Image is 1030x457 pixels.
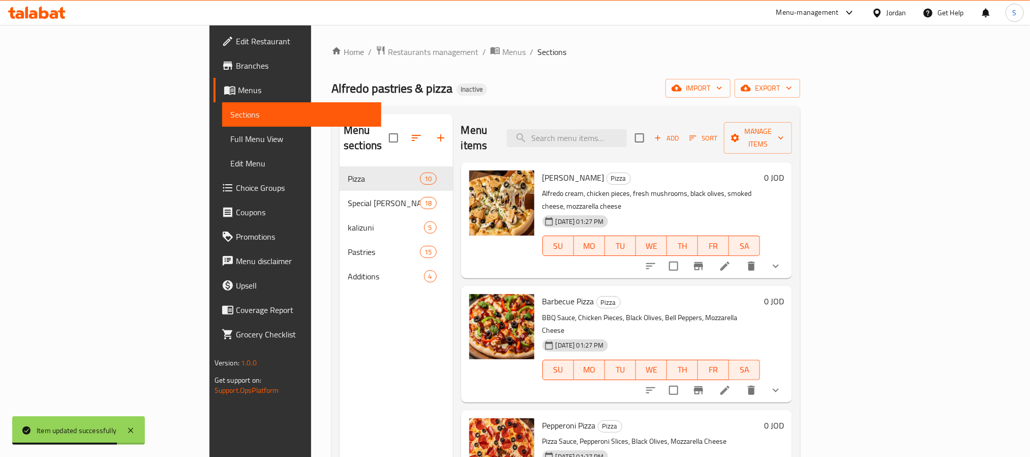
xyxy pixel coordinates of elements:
a: Choice Groups [214,176,381,200]
span: Select section [629,127,650,149]
span: [DATE] 01:27 PM [552,217,608,226]
a: Coverage Report [214,298,381,322]
button: export [735,79,800,98]
div: kalizuni5 [340,215,452,240]
div: items [424,221,437,234]
span: 18 [420,198,436,208]
span: SU [547,239,570,253]
span: Sections [230,108,373,121]
p: BBQ Sauce, Chicken Pieces, Black Olives, Bell Peppers, Mozzarella Cheese [542,311,760,337]
button: SU [542,236,574,256]
img: Barbecue Pizza [469,294,534,359]
span: Pepperoni Pizza [542,418,596,433]
button: SU [542,360,574,380]
p: Alfredo cream, chicken pieces, fresh mushrooms, black olives, smoked cheese, mozzarella cheese [542,187,760,213]
div: items [420,197,436,209]
a: Edit Restaurant [214,29,381,53]
div: items [420,246,436,258]
span: SA [733,239,756,253]
div: Inactive [457,83,487,96]
span: Sort [689,132,717,144]
span: Sections [537,46,566,58]
span: Sort sections [404,126,429,150]
button: Add section [429,126,453,150]
span: MO [578,239,601,253]
div: Menu-management [776,7,839,19]
a: Full Menu View [222,127,381,151]
a: Menu disclaimer [214,249,381,273]
span: Promotions [236,231,373,243]
button: show more [764,378,788,403]
button: WE [636,360,667,380]
span: Full Menu View [230,133,373,145]
span: 4 [425,272,436,281]
a: Restaurants management [376,45,478,59]
button: FR [698,236,729,256]
span: 5 [425,223,436,233]
span: Menus [502,46,526,58]
button: FR [698,360,729,380]
li: / [482,46,486,58]
a: Support.OpsPlatform [215,384,279,397]
h2: Menu items [461,123,495,153]
span: Pastries [348,246,420,258]
a: Edit menu item [719,384,731,396]
button: sort-choices [639,254,663,278]
button: SA [729,236,760,256]
a: Menus [490,45,526,59]
span: [PERSON_NAME] [542,170,604,185]
div: Pizza10 [340,166,452,191]
span: Select to update [663,380,684,401]
span: TH [671,239,694,253]
span: Upsell [236,279,373,292]
span: Inactive [457,85,487,94]
button: MO [574,236,605,256]
span: Version: [215,356,239,369]
button: delete [739,254,764,278]
span: Select all sections [383,127,404,149]
span: Coupons [236,206,373,218]
button: WE [636,236,667,256]
span: Special [PERSON_NAME] [348,197,420,209]
button: Add [650,130,683,146]
button: Branch-specific-item [686,378,711,403]
button: SA [729,360,760,380]
span: SA [733,362,756,377]
span: 15 [420,247,436,257]
span: kalizuni [348,221,423,234]
button: show more [764,254,788,278]
img: Alfredo Pizza [469,170,534,236]
div: Pizza [596,296,621,308]
span: Additions [348,270,423,282]
div: Special [PERSON_NAME]18 [340,191,452,215]
span: Edit Menu [230,157,373,169]
span: Get support on: [215,374,261,387]
span: TU [609,239,632,253]
button: Manage items [724,122,792,154]
a: Coupons [214,200,381,224]
span: Manage items [732,125,784,151]
div: items [424,270,437,282]
button: TH [667,360,698,380]
a: Sections [222,102,381,127]
button: delete [739,378,764,403]
div: Special Alfredo Manakish [348,197,420,209]
span: FR [702,362,725,377]
span: Menus [238,84,373,96]
a: Upsell [214,273,381,298]
span: Branches [236,60,373,72]
div: items [420,173,436,185]
button: Branch-specific-item [686,254,711,278]
a: Menus [214,78,381,102]
div: Additions4 [340,264,452,289]
div: Pizza [348,173,420,185]
span: WE [640,362,663,377]
span: S [1013,7,1017,18]
nav: Menu sections [340,162,452,293]
h6: 0 JOD [764,418,784,433]
span: 1.0.0 [241,356,257,369]
span: WE [640,239,663,253]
